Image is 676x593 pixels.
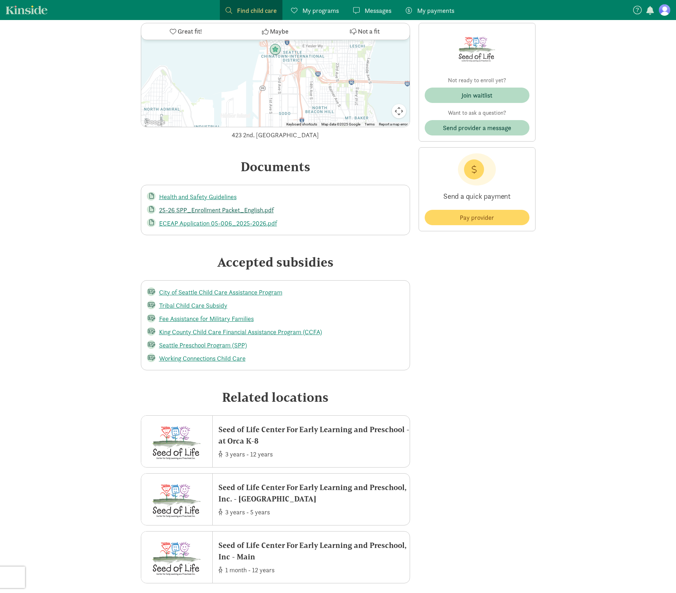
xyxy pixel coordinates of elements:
[141,252,410,272] div: Accepted subsidies
[286,122,317,127] button: Keyboard shortcuts
[148,479,205,519] img: Seed of Life Center For Early Learning and Preschool, Inc. - Rainier Beach Community Center logo
[141,387,410,407] div: Related locations
[455,29,498,68] img: Provider logo
[159,288,282,296] a: City of Seattle Child Care Assistance Program
[379,122,408,126] a: Report a map error
[460,213,494,222] span: Pay provider
[159,206,274,214] a: 25-26 SPP_Enrollment Packet_English.pdf
[218,507,410,517] div: 3 years - 5 years
[218,565,410,575] div: 1 month - 12 years
[141,157,410,176] div: Documents
[392,104,406,118] button: Map camera controls
[218,482,410,504] div: Seed of Life Center For Early Learning and Preschool, Inc. - [GEOGRAPHIC_DATA]
[425,120,529,135] button: Send provider a message
[159,341,247,349] a: Seattle Preschool Program (SPP)
[417,6,454,15] span: My payments
[425,88,529,103] button: Join waitlist
[159,193,237,201] a: Health and Safety Guidelines
[148,421,205,461] img: Seed of Life Center For Early Learning and Preschool -at Orca K-8 logo
[159,354,246,362] a: Working Connections Child Care
[302,6,339,15] span: My programs
[148,537,205,577] img: Seed of Life Center For Early Learning and Preschool, Inc - Main logo
[218,449,410,459] div: 3 years - 12 years
[231,23,320,40] button: Maybe
[320,23,409,40] button: Not a fit
[270,27,288,36] span: Maybe
[159,328,322,336] a: King County Child Care Financial Assistance Program (CCFA)
[178,27,202,36] span: Great fit!
[159,219,277,227] a: ECEAP Application 05-006_2025-2026.pdf
[159,301,227,310] a: Tribal Child Care Subsidy
[425,109,529,117] p: Want to ask a question?
[425,186,529,207] p: Send a quick payment
[141,23,231,40] button: Great fit!
[141,130,410,140] div: 423 2nd. [GEOGRAPHIC_DATA]
[462,90,492,100] div: Join waitlist
[6,5,48,14] a: Kinside
[365,6,391,15] span: Messages
[159,315,254,323] a: Fee Assistance for Military Families
[141,415,410,468] a: Seed of Life Center For Early Learning and Preschool -at Orca K-8 logo Seed of Life Center For Ea...
[443,123,511,133] span: Send provider a message
[358,27,380,36] span: Not a fit
[365,122,375,126] a: Terms
[237,6,277,15] span: Find child care
[143,118,167,127] a: Open this area in Google Maps (opens a new window)
[218,540,410,562] div: Seed of Life Center For Early Learning and Preschool, Inc - Main
[218,424,410,446] div: Seed of Life Center For Early Learning and Preschool -at Orca K-8
[141,531,410,583] a: Seed of Life Center For Early Learning and Preschool, Inc - Main logo Seed of Life Center For Ear...
[143,118,167,127] img: Google
[321,122,360,126] span: Map data ©2025 Google
[141,473,410,525] a: Seed of Life Center For Early Learning and Preschool, Inc. - Rainier Beach Community Center logo ...
[425,76,529,85] p: Not ready to enroll yet?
